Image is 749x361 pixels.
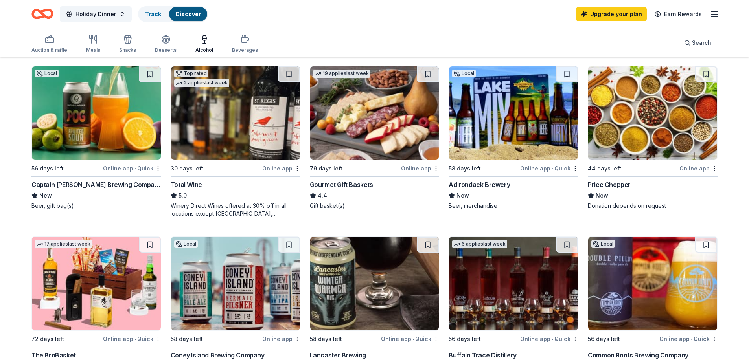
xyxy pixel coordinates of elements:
[138,6,208,22] button: TrackDiscover
[456,191,469,200] span: New
[591,240,615,248] div: Local
[596,191,608,200] span: New
[552,165,553,172] span: •
[35,70,59,77] div: Local
[692,38,711,48] span: Search
[588,350,688,360] div: Common Roots Brewing Company
[174,79,229,87] div: 2 applies last week
[103,334,161,344] div: Online app Quick
[449,66,578,210] a: Image for Adirondack BreweryLocal58 days leftOnline app•QuickAdirondack BreweryNewBeer, merchandise
[31,164,64,173] div: 56 days left
[171,237,300,330] img: Image for Coney Island Brewing Company
[310,180,373,189] div: Gourmet Gift Baskets
[650,7,707,21] a: Earn Rewards
[520,163,578,173] div: Online app Quick
[171,66,300,160] img: Image for Total Wine
[31,66,161,210] a: Image for Captain Lawrence Brewing CompanyLocal56 days leftOnline app•QuickCaptain [PERSON_NAME] ...
[520,334,578,344] div: Online app Quick
[588,180,631,189] div: Price Chopper
[171,66,300,218] a: Image for Total WineTop rated2 applieslast week30 days leftOnline appTotal Wine5.0Winery Direct W...
[31,350,76,360] div: The BroBasket
[412,336,414,342] span: •
[32,237,161,330] img: Image for The BroBasket
[449,202,578,210] div: Beer, merchandise
[31,5,53,23] a: Home
[449,350,516,360] div: Buffalo Trace Distillery
[452,70,476,77] div: Local
[60,6,132,22] button: Holiday Dinner
[86,31,100,57] button: Meals
[449,66,578,160] img: Image for Adirondack Brewery
[155,31,177,57] button: Desserts
[35,240,92,248] div: 17 applies last week
[232,47,258,53] div: Beverages
[552,336,553,342] span: •
[195,31,213,57] button: Alcohol
[179,191,187,200] span: 5.0
[678,35,718,51] button: Search
[31,180,161,189] div: Captain [PERSON_NAME] Brewing Company
[171,202,300,218] div: Winery Direct Wines offered at 30% off in all locations except [GEOGRAPHIC_DATA], [GEOGRAPHIC_DAT...
[310,237,439,330] img: Image for Lancaster Brewing
[171,334,203,344] div: 58 days left
[174,240,198,248] div: Local
[31,334,64,344] div: 72 days left
[86,47,100,53] div: Meals
[588,66,717,160] img: Image for Price Chopper
[232,31,258,57] button: Beverages
[310,66,440,210] a: Image for Gourmet Gift Baskets19 applieslast week79 days leftOnline appGourmet Gift Baskets4.4Gif...
[588,66,718,210] a: Image for Price Chopper44 days leftOnline appPrice ChopperNewDonation depends on request
[39,191,52,200] span: New
[449,334,481,344] div: 56 days left
[174,70,208,77] div: Top rated
[262,334,300,344] div: Online app
[401,163,439,173] div: Online app
[449,237,578,330] img: Image for Buffalo Trace Distillery
[449,180,510,189] div: Adirondack Brewery
[310,202,440,210] div: Gift basket(s)
[171,350,265,360] div: Coney Island Brewing Company
[318,191,327,200] span: 4.4
[588,334,620,344] div: 56 days left
[134,165,136,172] span: •
[381,334,439,344] div: Online app Quick
[313,70,370,78] div: 19 applies last week
[691,336,692,342] span: •
[452,240,507,248] div: 6 applies last week
[31,47,67,53] div: Auction & raffle
[75,9,116,19] span: Holiday Dinner
[310,164,342,173] div: 79 days left
[195,47,213,53] div: Alcohol
[134,336,136,342] span: •
[155,47,177,53] div: Desserts
[171,164,203,173] div: 30 days left
[449,164,481,173] div: 58 days left
[175,11,201,17] a: Discover
[262,163,300,173] div: Online app
[576,7,647,21] a: Upgrade your plan
[171,180,202,189] div: Total Wine
[310,334,342,344] div: 58 days left
[32,66,161,160] img: Image for Captain Lawrence Brewing Company
[588,202,718,210] div: Donation depends on request
[310,350,366,360] div: Lancaster Brewing
[103,163,161,173] div: Online app Quick
[588,164,621,173] div: 44 days left
[145,11,161,17] a: Track
[659,334,718,344] div: Online app Quick
[119,31,136,57] button: Snacks
[588,237,717,330] img: Image for Common Roots Brewing Company
[31,202,161,210] div: Beer, gift bag(s)
[310,66,439,160] img: Image for Gourmet Gift Baskets
[119,47,136,53] div: Snacks
[679,163,718,173] div: Online app
[31,31,67,57] button: Auction & raffle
